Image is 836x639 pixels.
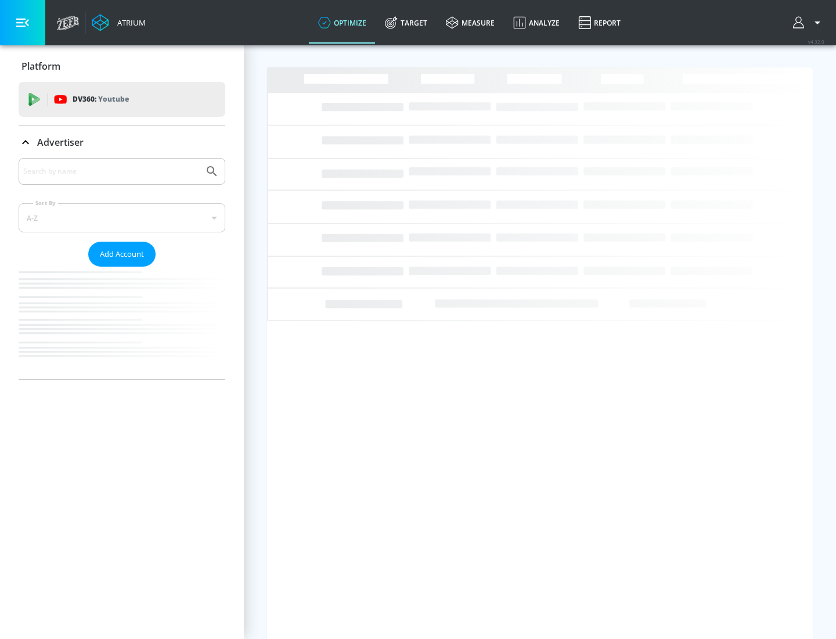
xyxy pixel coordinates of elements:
input: Search by name [23,164,199,179]
a: measure [437,2,504,44]
nav: list of Advertiser [19,267,225,379]
div: A-Z [19,203,225,232]
a: Report [569,2,630,44]
a: Target [376,2,437,44]
button: Add Account [88,242,156,267]
div: Advertiser [19,126,225,159]
div: Atrium [113,17,146,28]
p: Youtube [98,93,129,105]
p: Platform [21,60,60,73]
a: Atrium [92,14,146,31]
div: Platform [19,50,225,82]
label: Sort By [33,199,58,207]
p: DV360: [73,93,129,106]
div: DV360: Youtube [19,82,225,117]
span: v 4.32.0 [808,38,824,45]
div: Advertiser [19,158,225,379]
span: Add Account [100,247,144,261]
a: optimize [309,2,376,44]
a: Analyze [504,2,569,44]
p: Advertiser [37,136,84,149]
